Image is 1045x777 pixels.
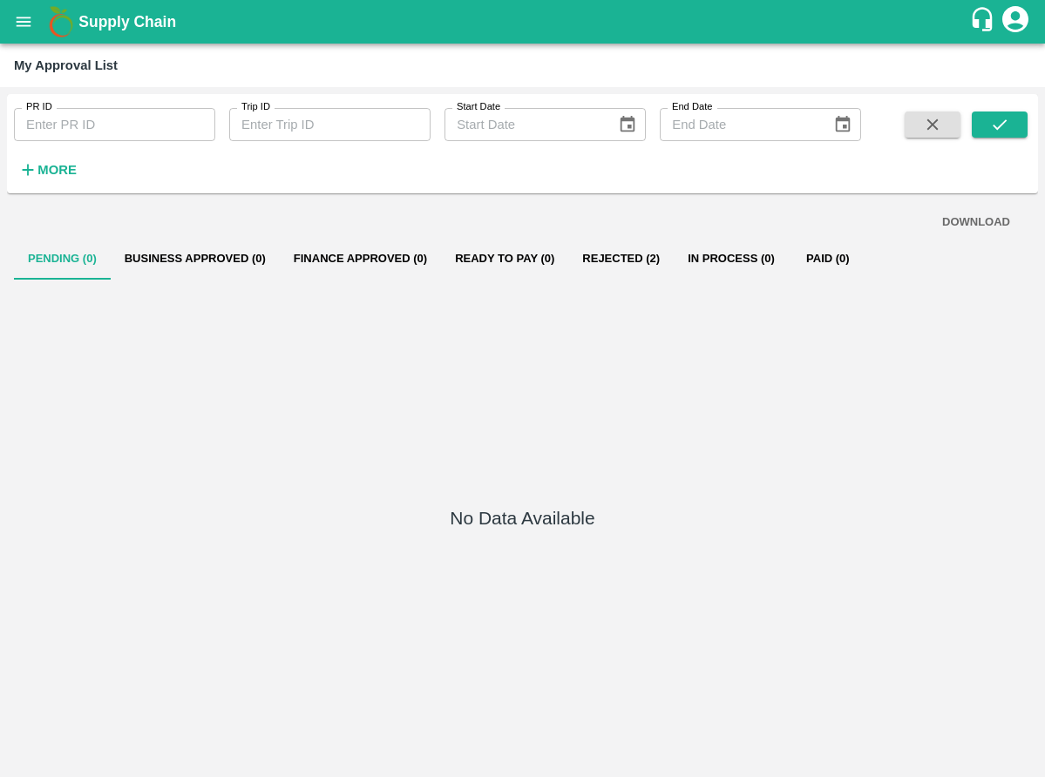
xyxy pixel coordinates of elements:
[444,108,604,141] input: Start Date
[14,54,118,77] div: My Approval List
[1000,3,1031,40] div: account of current user
[969,6,1000,37] div: customer-support
[78,10,969,34] a: Supply Chain
[935,207,1017,238] button: DOWNLOAD
[674,238,789,280] button: In Process (0)
[14,238,111,280] button: Pending (0)
[111,238,280,280] button: Business Approved (0)
[789,238,867,280] button: Paid (0)
[241,100,270,114] label: Trip ID
[14,108,215,141] input: Enter PR ID
[611,108,644,141] button: Choose date
[26,100,52,114] label: PR ID
[457,100,500,114] label: Start Date
[660,108,819,141] input: End Date
[568,238,674,280] button: Rejected (2)
[441,238,568,280] button: Ready To Pay (0)
[229,108,431,141] input: Enter Trip ID
[280,238,441,280] button: Finance Approved (0)
[826,108,859,141] button: Choose date
[78,13,176,30] b: Supply Chain
[3,2,44,42] button: open drawer
[14,155,81,185] button: More
[44,4,78,39] img: logo
[450,506,594,530] h5: No Data Available
[672,100,712,114] label: End Date
[37,163,77,177] strong: More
